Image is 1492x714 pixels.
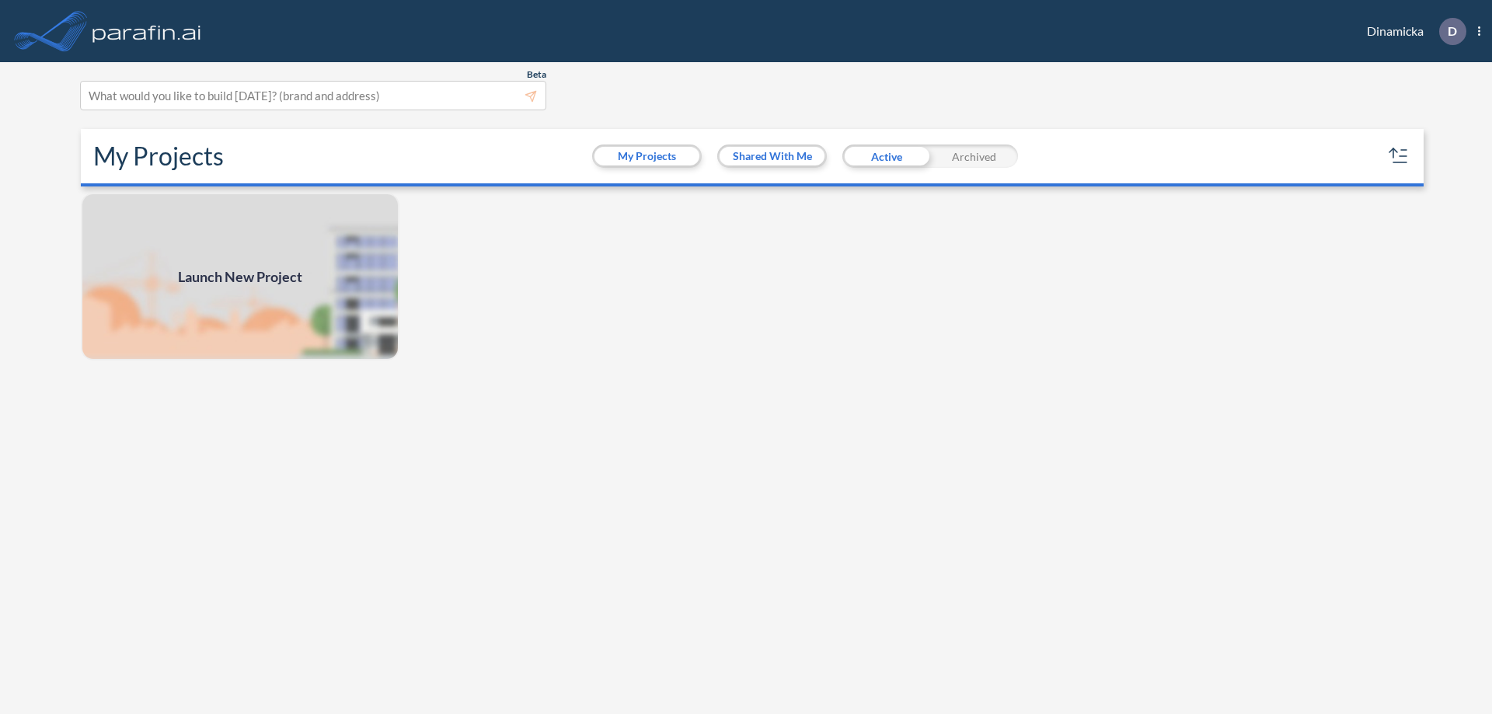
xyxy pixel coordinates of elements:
[178,266,302,287] span: Launch New Project
[81,193,399,360] img: add
[1386,144,1411,169] button: sort
[93,141,224,171] h2: My Projects
[842,145,930,168] div: Active
[720,147,824,165] button: Shared With Me
[594,147,699,165] button: My Projects
[81,193,399,360] a: Launch New Project
[527,68,546,81] span: Beta
[89,16,204,47] img: logo
[1448,24,1457,38] p: D
[930,145,1018,168] div: Archived
[1344,18,1480,45] div: Dinamicka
